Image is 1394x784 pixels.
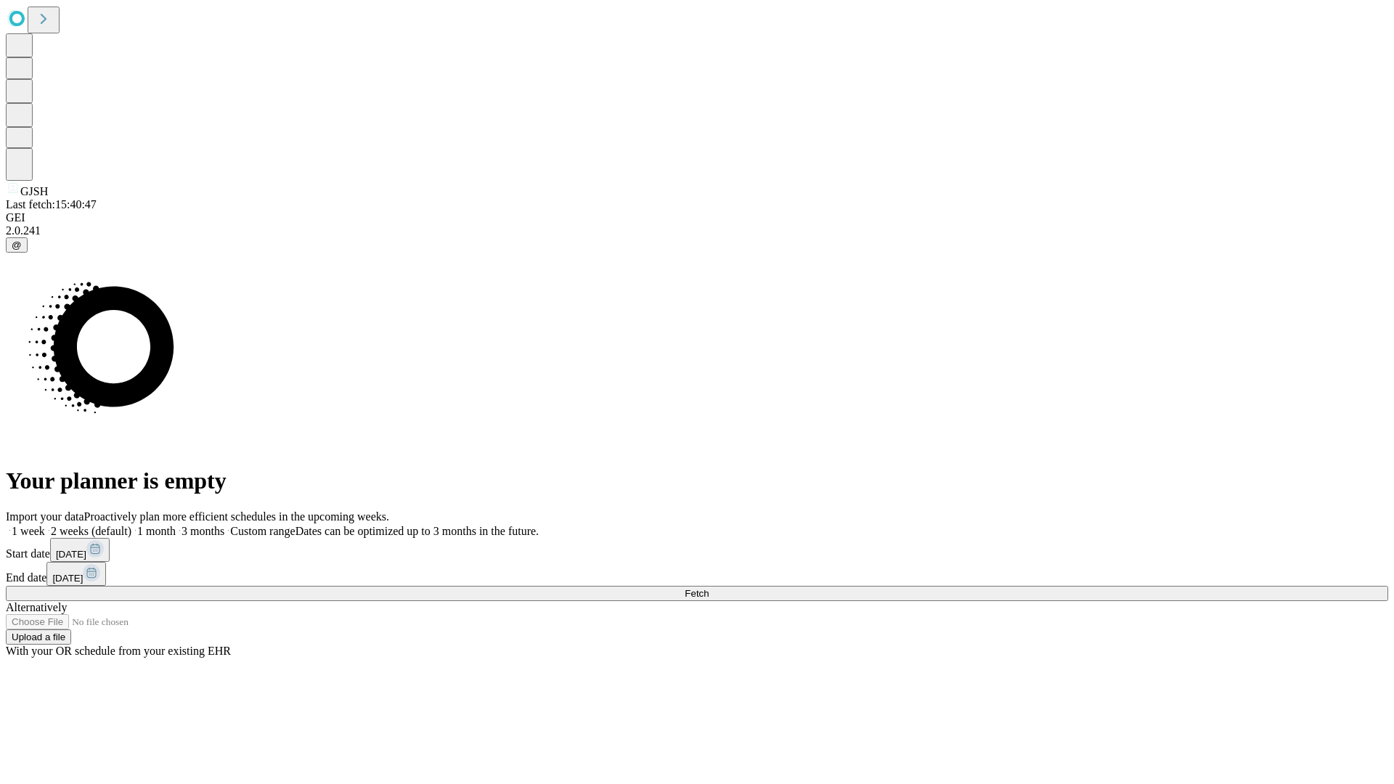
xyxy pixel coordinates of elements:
[6,586,1388,601] button: Fetch
[6,601,67,613] span: Alternatively
[685,588,709,599] span: Fetch
[6,538,1388,562] div: Start date
[20,185,48,197] span: GJSH
[6,211,1388,224] div: GEI
[6,510,84,523] span: Import your data
[137,525,176,537] span: 1 month
[46,562,106,586] button: [DATE]
[230,525,295,537] span: Custom range
[52,573,83,584] span: [DATE]
[51,525,131,537] span: 2 weeks (default)
[6,562,1388,586] div: End date
[50,538,110,562] button: [DATE]
[56,549,86,560] span: [DATE]
[6,224,1388,237] div: 2.0.241
[6,237,28,253] button: @
[6,629,71,645] button: Upload a file
[6,467,1388,494] h1: Your planner is empty
[6,198,97,211] span: Last fetch: 15:40:47
[182,525,224,537] span: 3 months
[295,525,539,537] span: Dates can be optimized up to 3 months in the future.
[6,645,231,657] span: With your OR schedule from your existing EHR
[12,240,22,250] span: @
[84,510,389,523] span: Proactively plan more efficient schedules in the upcoming weeks.
[12,525,45,537] span: 1 week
